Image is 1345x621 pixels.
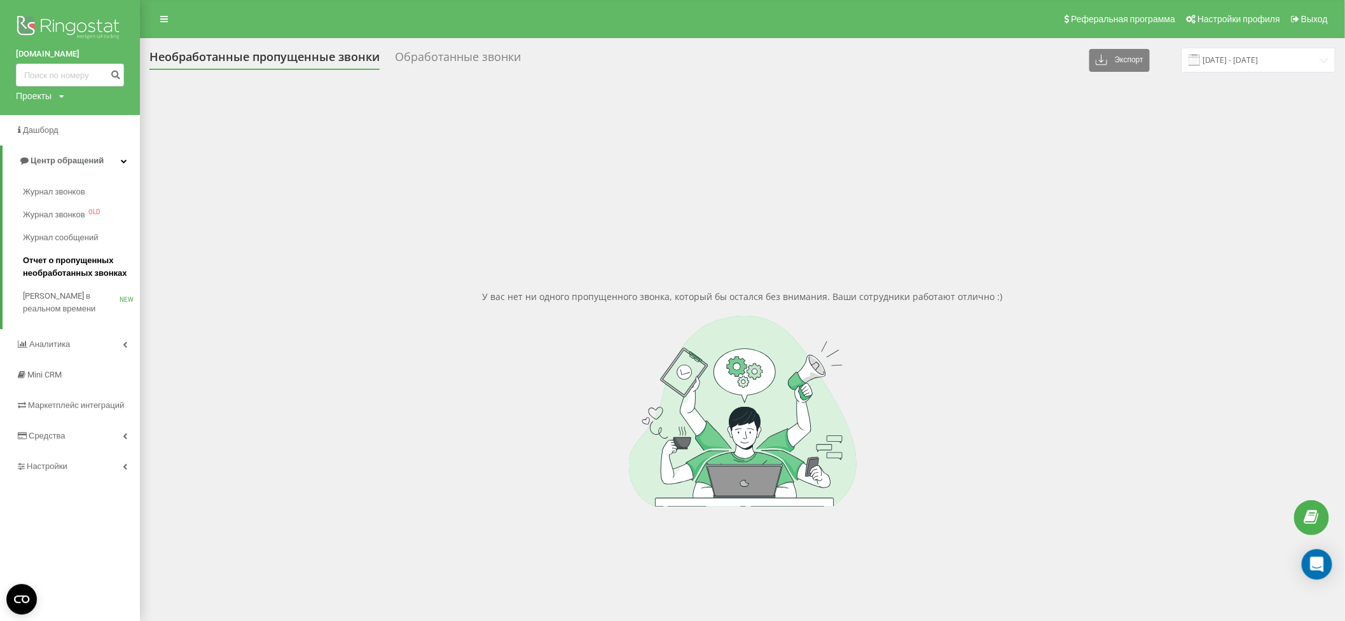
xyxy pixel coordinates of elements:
[16,90,52,102] div: Проекты
[23,226,140,249] a: Журнал сообщений
[23,186,85,198] span: Журнал звонков
[31,156,104,165] span: Центр обращений
[23,290,120,315] span: [PERSON_NAME] в реальном времени
[23,125,59,135] span: Дашборд
[29,339,70,349] span: Аналитика
[1089,49,1150,72] button: Экспорт
[23,249,140,285] a: Отчет о пропущенных необработанных звонках
[16,13,124,44] img: Ringostat logo
[149,50,380,70] div: Необработанные пропущенные звонки
[27,370,62,379] span: Mini CRM
[23,208,85,221] span: Журнал звонков
[27,461,67,471] span: Настройки
[23,285,140,320] a: [PERSON_NAME] в реальном времениNEW
[16,48,124,60] a: [DOMAIN_NAME]
[16,64,124,86] input: Поиск по номеру
[23,254,134,280] span: Отчет о пропущенных необработанных звонках
[6,584,37,615] button: Open CMP widget
[1197,14,1280,24] span: Настройки профиля
[3,146,140,176] a: Центр обращений
[23,181,140,203] a: Журнал звонков
[23,231,98,244] span: Журнал сообщений
[23,203,140,226] a: Журнал звонковOLD
[395,50,521,70] div: Обработанные звонки
[1071,14,1175,24] span: Реферальная программа
[29,431,66,440] span: Средства
[1301,14,1328,24] span: Выход
[28,400,124,410] span: Маркетплейс интеграций
[1302,549,1332,580] div: Open Intercom Messenger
